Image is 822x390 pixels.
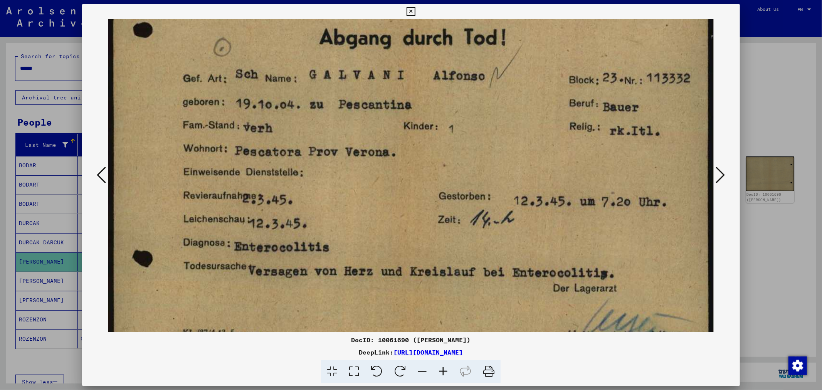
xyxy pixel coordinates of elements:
[82,335,740,345] div: DocID: 10061690 ([PERSON_NAME])
[82,348,740,357] div: DeepLink:
[788,356,807,375] div: Change consent
[393,348,463,356] a: [URL][DOMAIN_NAME]
[788,356,807,375] img: Change consent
